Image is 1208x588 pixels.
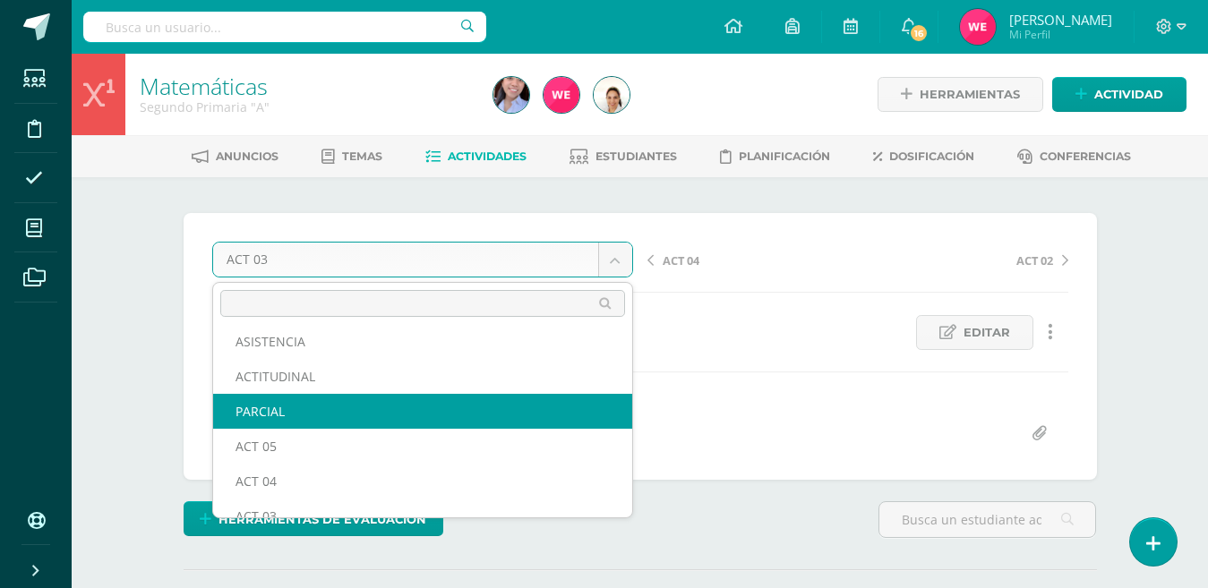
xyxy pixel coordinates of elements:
div: ACT 05 [213,429,632,464]
div: PARCIAL [213,394,632,429]
div: ACT 04 [213,464,632,499]
div: ACT 03 [213,499,632,533]
div: ACTITUDINAL [213,359,632,394]
div: ASISTENCIA [213,324,632,359]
